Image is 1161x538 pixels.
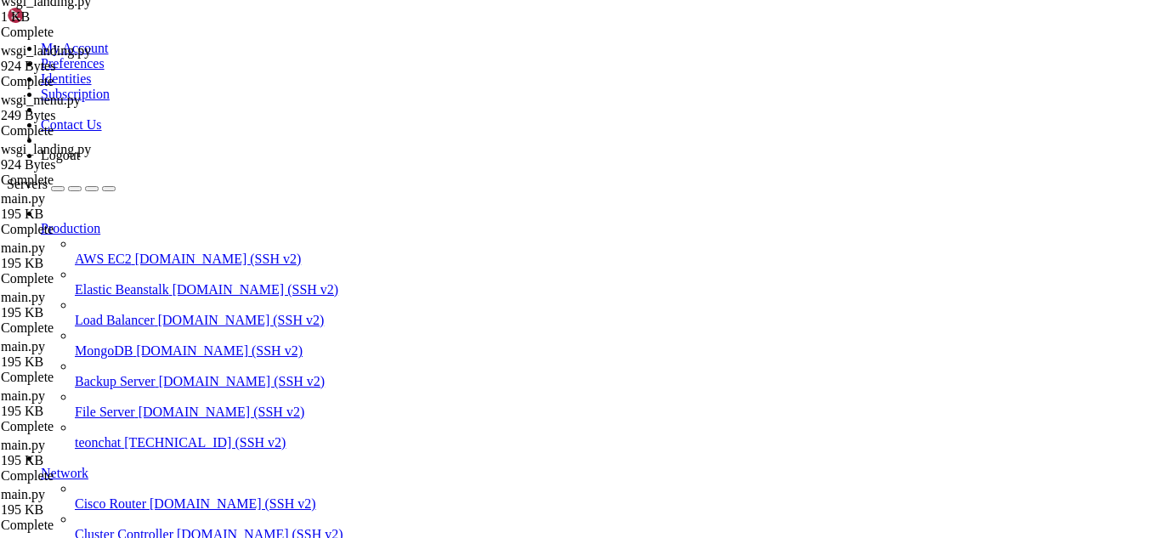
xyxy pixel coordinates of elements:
[7,150,940,161] x-row: n8n_data:
[1,25,158,40] div: Complete
[1,207,158,222] div: 195 KB
[7,173,940,185] x-row: n8n_db:
[7,221,940,233] x-row: evo_db_data:
[1,290,158,320] span: main.py
[7,54,940,66] x-row: volumes:
[1,241,45,255] span: main.py
[7,102,940,114] x-row: s3_data:
[1,320,158,336] div: Complete
[1,404,158,419] div: 195 KB
[1,305,158,320] div: 195 KB
[1,43,91,58] span: wsgi_landing.py
[1,74,158,89] div: Complete
[1,59,158,74] div: 924 Bytes
[1,487,158,518] span: main.py
[1,290,45,304] span: main.py
[1,518,158,533] div: Complete
[1,157,158,173] div: 924 Bytes
[1,487,45,501] span: main.py
[1,43,158,74] span: wsgi_landing.py
[1,438,45,452] span: main.py
[1,502,158,518] div: 195 KB
[1,9,158,25] div: 1 KB
[1,123,158,139] div: Complete
[7,126,940,138] x-row: caddy-certificates:
[7,197,940,209] x-row: redis_data:
[1,438,158,468] span: main.py
[1,191,158,222] span: main.py
[1,388,158,419] span: main.py
[7,316,940,328] x-row: networks:
[7,269,940,280] x-row: evolution_instances:
[1,354,158,370] div: 195 KB
[1,93,158,123] span: wsgi_menu.py
[1,173,158,188] div: Complete
[1,419,158,434] div: Complete
[1,142,91,156] span: wsgi_landing.py
[7,78,940,90] x-row: db_data:
[7,340,940,352] x-row: default:
[1,191,45,206] span: main.py
[7,364,940,376] x-row: external:
[1,388,45,403] span: main.py
[1,370,158,385] div: Complete
[1,241,158,271] span: main.py
[1,468,158,484] div: Complete
[1,339,158,370] span: main.py
[1,142,158,173] span: wsgi_landing.py
[1,256,158,271] div: 195 KB
[7,31,940,42] x-row: # --------------------------
[154,411,160,423] div: (24, 34)
[1,339,45,354] span: main.py
[1,453,158,468] div: 195 KB
[1,222,158,237] div: Complete
[1,108,158,123] div: 249 Bytes
[7,388,940,399] x-row: name: [PERSON_NAME]
[7,7,940,19] x-row: # VOLUMES
[7,245,940,257] x-row: evolution_store:
[1,271,158,286] div: Complete
[7,411,940,423] x-row: root@teonchat:~/meuapp#
[1,93,81,107] span: wsgi_menu.py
